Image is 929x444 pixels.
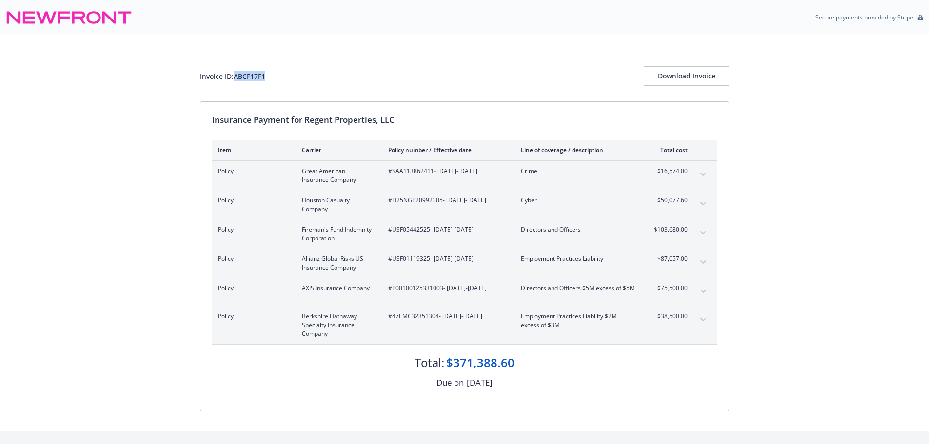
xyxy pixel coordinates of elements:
[302,146,373,154] div: Carrier
[218,284,286,292] span: Policy
[436,376,464,389] div: Due on
[521,284,635,292] span: Directors and Officers $5M excess of $5M
[521,254,635,263] span: Employment Practices Liability
[695,196,711,212] button: expand content
[212,161,717,190] div: PolicyGreat American Insurance Company#SAA113862411- [DATE]-[DATE]Crime$16,574.00expand content
[651,225,688,234] span: $103,680.00
[212,114,717,126] div: Insurance Payment for Regent Properties, LLC
[218,225,286,234] span: Policy
[651,167,688,175] span: $16,574.00
[521,312,635,329] span: Employment Practices Liability $2M excess of $3M
[302,167,373,184] span: Great American Insurance Company
[212,219,717,249] div: PolicyFireman's Fund Indemnity Corporation#USF05442525- [DATE]-[DATE]Directors and Officers$103,6...
[200,71,265,81] div: Invoice ID: ABCF17F1
[695,284,711,299] button: expand content
[218,312,286,321] span: Policy
[388,225,505,234] span: #USF05442525 - [DATE]-[DATE]
[302,284,373,292] span: AXIS Insurance Company
[644,67,729,85] div: Download Invoice
[218,196,286,205] span: Policy
[695,225,711,241] button: expand content
[651,284,688,292] span: $75,500.00
[218,146,286,154] div: Item
[644,66,729,86] button: Download Invoice
[218,167,286,175] span: Policy
[521,196,635,205] span: Cyber
[302,312,373,338] span: Berkshire Hathaway Specialty Insurance Company
[212,278,717,306] div: PolicyAXIS Insurance Company#P00100125331003- [DATE]-[DATE]Directors and Officers $5M excess of $...
[651,196,688,205] span: $50,077.60
[815,13,913,21] p: Secure payments provided by Stripe
[302,196,373,213] span: Houston Casualty Company
[212,249,717,278] div: PolicyAllianz Global Risks US Insurance Company#USF01119325- [DATE]-[DATE]Employment Practices Li...
[521,167,635,175] span: Crime
[388,167,505,175] span: #SAA113862411 - [DATE]-[DATE]
[467,376,493,389] div: [DATE]
[415,354,444,371] div: Total:
[521,225,635,234] span: Directors and Officers
[388,146,505,154] div: Policy number / Effective date
[302,254,373,272] span: Allianz Global Risks US Insurance Company
[388,254,505,263] span: #USF01119325 - [DATE]-[DATE]
[446,354,514,371] div: $371,388.60
[218,254,286,263] span: Policy
[302,225,373,243] span: Fireman's Fund Indemnity Corporation
[212,306,717,344] div: PolicyBerkshire Hathaway Specialty Insurance Company#47EMC32351304- [DATE]-[DATE]Employment Pract...
[695,312,711,328] button: expand content
[695,254,711,270] button: expand content
[651,312,688,321] span: $38,500.00
[388,196,505,205] span: #H25NGP20992305 - [DATE]-[DATE]
[212,190,717,219] div: PolicyHouston Casualty Company#H25NGP20992305- [DATE]-[DATE]Cyber$50,077.60expand content
[388,312,505,321] span: #47EMC32351304 - [DATE]-[DATE]
[388,284,505,292] span: #P00100125331003 - [DATE]-[DATE]
[695,167,711,182] button: expand content
[521,146,635,154] div: Line of coverage / description
[651,254,688,263] span: $87,057.00
[651,146,688,154] div: Total cost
